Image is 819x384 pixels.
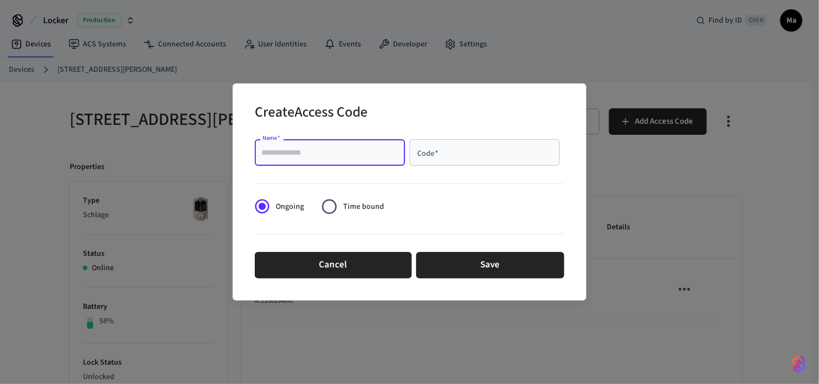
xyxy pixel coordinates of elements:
[792,355,806,373] img: SeamLogoGradient.69752ec5.svg
[343,201,384,213] span: Time bound
[255,97,368,130] h2: Create Access Code
[255,252,412,278] button: Cancel
[416,252,564,278] button: Save
[276,201,304,213] span: Ongoing
[262,134,280,143] label: Name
